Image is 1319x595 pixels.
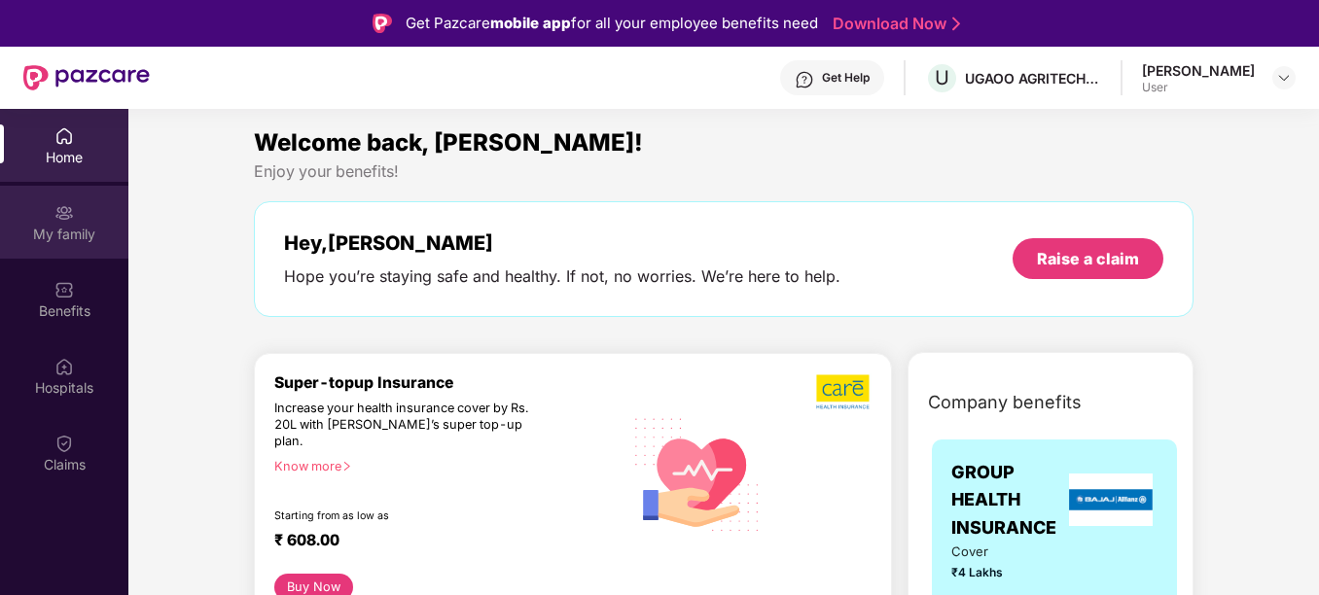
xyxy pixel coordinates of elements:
[54,126,74,146] img: svg+xml;base64,PHN2ZyBpZD0iSG9tZSIgeG1sbnM9Imh0dHA6Ly93d3cudzMub3JnLzIwMDAvc3ZnIiB3aWR0aD0iMjAiIG...
[274,373,623,392] div: Super-topup Insurance
[254,161,1194,182] div: Enjoy your benefits!
[341,461,352,472] span: right
[23,65,150,90] img: New Pazcare Logo
[928,389,1082,416] span: Company benefits
[490,14,571,32] strong: mobile app
[795,70,814,89] img: svg+xml;base64,PHN2ZyBpZD0iSGVscC0zMngzMiIgeG1sbnM9Imh0dHA6Ly93d3cudzMub3JnLzIwMDAvc3ZnIiB3aWR0aD...
[54,280,74,299] img: svg+xml;base64,PHN2ZyBpZD0iQmVuZWZpdHMiIHhtbG5zPSJodHRwOi8vd3d3LnczLm9yZy8yMDAwL3N2ZyIgd2lkdGg9Ij...
[274,401,539,450] div: Increase your health insurance cover by Rs. 20L with [PERSON_NAME]’s super top-up plan.
[54,357,74,376] img: svg+xml;base64,PHN2ZyBpZD0iSG9zcGl0YWxzIiB4bWxucz0iaHR0cDovL3d3dy53My5vcmcvMjAwMC9zdmciIHdpZHRoPS...
[274,459,611,472] div: Know more
[284,231,840,255] div: Hey, [PERSON_NAME]
[951,459,1064,542] span: GROUP HEALTH INSURANCE
[1069,473,1153,526] img: insurerLogo
[952,14,960,34] img: Stroke
[274,531,603,554] div: ₹ 608.00
[54,203,74,223] img: svg+xml;base64,PHN2ZyB3aWR0aD0iMjAiIGhlaWdodD0iMjAiIHZpZXdCb3g9IjAgMCAyMCAyMCIgZmlsbD0ibm9uZSIgeG...
[274,509,540,523] div: Starting from as low as
[1142,80,1255,95] div: User
[935,66,949,89] span: U
[406,12,818,35] div: Get Pazcare for all your employee benefits need
[833,14,954,34] a: Download Now
[1037,248,1139,269] div: Raise a claim
[1142,61,1255,80] div: [PERSON_NAME]
[623,398,771,549] img: svg+xml;base64,PHN2ZyB4bWxucz0iaHR0cDovL3d3dy53My5vcmcvMjAwMC9zdmciIHhtbG5zOnhsaW5rPSJodHRwOi8vd3...
[965,69,1101,87] div: UGAOO AGRITECH PRIVATE LIMITED
[373,14,392,33] img: Logo
[822,70,870,86] div: Get Help
[951,542,1041,562] span: Cover
[54,434,74,453] img: svg+xml;base64,PHN2ZyBpZD0iQ2xhaW0iIHhtbG5zPSJodHRwOi8vd3d3LnczLm9yZy8yMDAwL3N2ZyIgd2lkdGg9IjIwIi...
[254,128,643,157] span: Welcome back, [PERSON_NAME]!
[284,266,840,287] div: Hope you’re staying safe and healthy. If not, no worries. We’re here to help.
[816,373,872,410] img: b5dec4f62d2307b9de63beb79f102df3.png
[1276,70,1292,86] img: svg+xml;base64,PHN2ZyBpZD0iRHJvcGRvd24tMzJ4MzIiIHhtbG5zPSJodHRwOi8vd3d3LnczLm9yZy8yMDAwL3N2ZyIgd2...
[951,564,1041,582] span: ₹4 Lakhs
